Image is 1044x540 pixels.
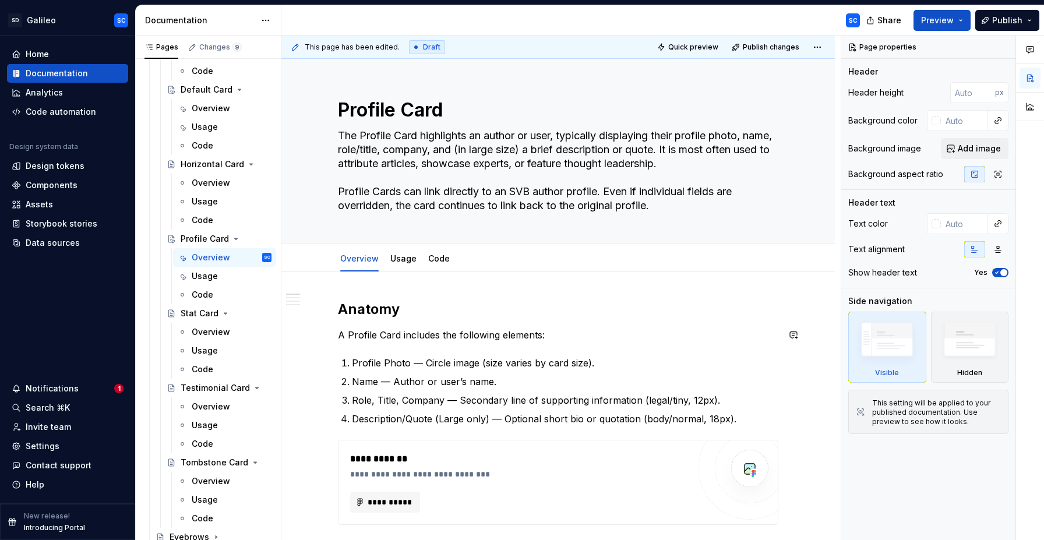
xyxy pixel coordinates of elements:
[974,268,987,277] label: Yes
[192,401,230,412] div: Overview
[181,84,232,96] div: Default Card
[424,246,454,270] div: Code
[173,267,276,285] a: Usage
[192,326,230,338] div: Overview
[7,83,128,102] a: Analytics
[162,379,276,397] a: Testimonial Card
[995,88,1004,97] p: px
[192,289,213,301] div: Code
[848,66,878,77] div: Header
[173,341,276,360] a: Usage
[192,103,230,114] div: Overview
[173,285,276,304] a: Code
[192,140,213,151] div: Code
[7,176,128,195] a: Components
[7,195,128,214] a: Assets
[7,418,128,436] a: Invite team
[338,300,778,319] h2: Anatomy
[24,511,70,521] p: New release!
[162,80,276,99] a: Default Card
[992,15,1022,26] span: Publish
[26,160,84,172] div: Design tokens
[192,494,218,506] div: Usage
[192,252,230,263] div: Overview
[7,103,128,121] a: Code automation
[192,214,213,226] div: Code
[386,246,421,270] div: Usage
[117,16,126,25] div: SC
[8,13,22,27] div: SD
[173,248,276,267] a: OverviewSC
[192,513,213,524] div: Code
[7,64,128,83] a: Documentation
[7,157,128,175] a: Design tokens
[336,126,776,215] textarea: The Profile Card highlights an author or user, typically displaying their profile photo, name, ro...
[264,252,270,263] div: SC
[2,8,133,33] button: SDGalileoSC
[181,233,229,245] div: Profile Card
[232,43,242,52] span: 9
[173,136,276,155] a: Code
[7,234,128,252] a: Data sources
[162,453,276,472] a: Tombstone Card
[162,230,276,248] a: Profile Card
[192,419,218,431] div: Usage
[173,472,276,490] a: Overview
[848,115,918,126] div: Background color
[173,490,276,509] a: Usage
[848,243,905,255] div: Text alignment
[958,143,1001,154] span: Add image
[26,87,63,98] div: Analytics
[192,270,218,282] div: Usage
[848,143,921,154] div: Background image
[162,304,276,323] a: Stat Card
[173,174,276,192] a: Overview
[921,15,954,26] span: Preview
[173,99,276,118] a: Overview
[848,168,943,180] div: Background aspect ratio
[7,475,128,494] button: Help
[173,360,276,379] a: Code
[7,398,128,417] button: Search ⌘K
[181,158,244,170] div: Horizontal Card
[849,16,858,25] div: SC
[743,43,799,52] span: Publish changes
[931,312,1009,383] div: Hidden
[7,379,128,398] button: Notifications1
[173,118,276,136] a: Usage
[941,110,988,131] input: Auto
[114,384,124,393] span: 1
[7,214,128,233] a: Storybook stories
[875,368,899,377] div: Visible
[192,121,218,133] div: Usage
[352,356,778,370] p: Profile Photo — Circle image (size varies by card size).
[26,402,70,414] div: Search ⌘K
[173,192,276,211] a: Usage
[336,96,776,124] textarea: Profile Card
[975,10,1039,31] button: Publish
[192,345,218,357] div: Usage
[192,177,230,189] div: Overview
[145,15,255,26] div: Documentation
[162,155,276,174] a: Horizontal Card
[941,213,988,234] input: Auto
[26,460,91,471] div: Contact support
[872,398,1001,426] div: This setting will be applied to your published documentation. Use preview to see how it looks.
[390,253,417,263] a: Usage
[728,39,805,55] button: Publish changes
[27,15,56,26] div: Galileo
[848,267,917,278] div: Show header text
[860,10,909,31] button: Share
[668,43,718,52] span: Quick preview
[192,65,213,77] div: Code
[173,211,276,230] a: Code
[192,475,230,487] div: Overview
[848,218,888,230] div: Text color
[192,438,213,450] div: Code
[877,15,901,26] span: Share
[192,363,213,375] div: Code
[173,62,276,80] a: Code
[423,43,440,52] span: Draft
[352,393,778,407] p: Role, Title, Company — Secondary line of supporting information (legal/tiny, 12px).
[173,323,276,341] a: Overview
